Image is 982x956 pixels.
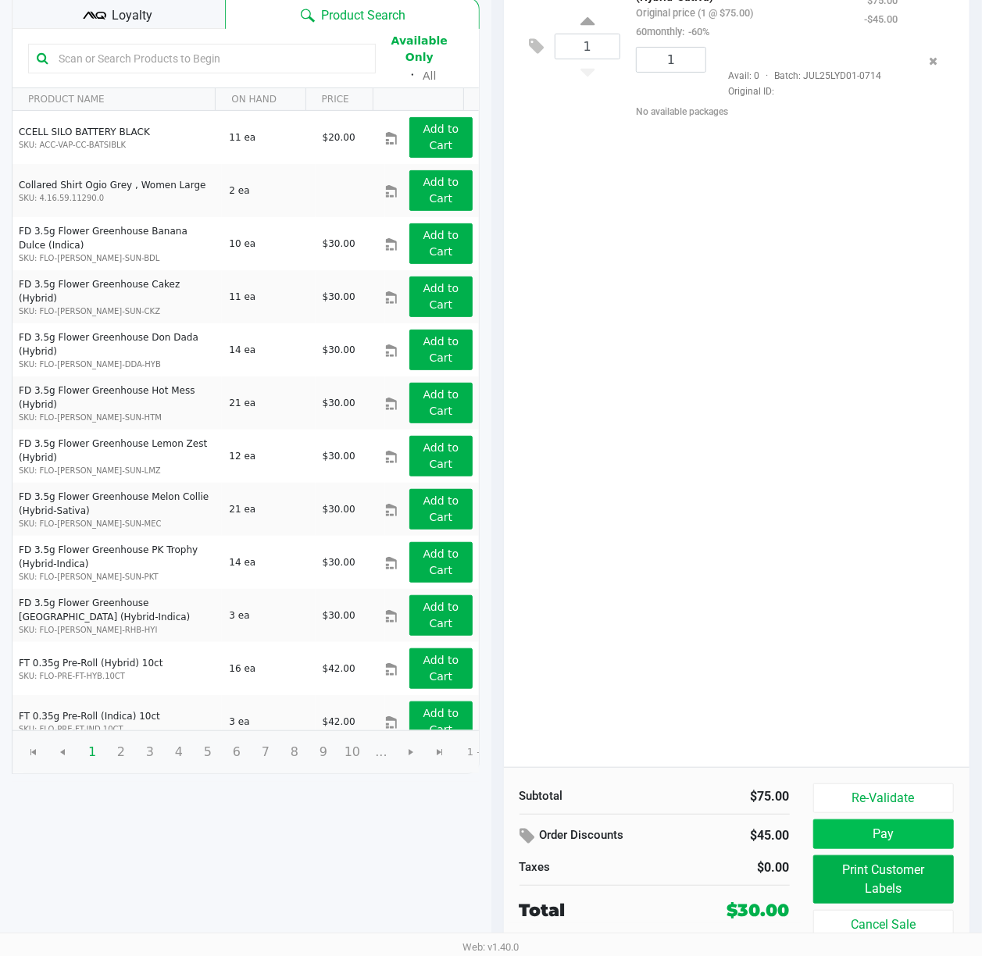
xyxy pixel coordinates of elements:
span: Web: v1.40.0 [463,941,520,953]
span: ᛫ [402,68,423,83]
td: FD 3.5g Flower Greenhouse Lemon Zest (Hybrid) [12,430,222,483]
td: FD 3.5g Flower Greenhouse Cakez (Hybrid) [12,270,222,323]
app-button-loader: Add to Cart [423,282,459,311]
span: Page 6 [222,737,252,767]
kendo-pager-info: 1 - 30 of 307 items [467,744,564,760]
p: SKU: FLO-[PERSON_NAME]-SUN-PKT [19,571,216,583]
span: Go to the previous page [48,737,77,767]
span: $42.00 [323,663,355,674]
input: Scan or Search Products to Begin [52,47,367,70]
span: Page 3 [135,737,165,767]
p: SKU: FLO-[PERSON_NAME]-SUN-CKZ [19,305,216,317]
small: Original price (1 @ $75.00) [636,7,753,19]
span: Avail: 0 Batch: JUL25LYD01-0714 [718,70,881,81]
span: Go to the next page [396,737,426,767]
div: Subtotal [520,787,643,805]
td: 10 ea [222,217,315,270]
span: $30.00 [323,291,355,302]
app-button-loader: Add to Cart [423,229,459,258]
td: FD 3.5g Flower Greenhouse PK Trophy (Hybrid-Indica) [12,536,222,589]
small: 60monthly: [636,26,709,37]
span: Go to the last page [425,737,455,767]
td: 11 ea [222,111,315,164]
div: $30.00 [727,897,790,923]
button: Add to Cart [409,170,472,211]
td: 14 ea [222,536,315,589]
span: · [759,70,774,81]
span: Original ID: [718,84,898,98]
app-button-loader: Add to Cart [423,601,459,630]
p: SKU: FLO-[PERSON_NAME]-SUN-LMZ [19,465,216,476]
p: SKU: FLO-[PERSON_NAME]-RHB-HYI [19,624,216,636]
td: FD 3.5g Flower Greenhouse Melon Collie (Hybrid-Sativa) [12,483,222,536]
span: $30.00 [323,398,355,408]
span: Loyalty [112,6,152,25]
span: Page 4 [164,737,194,767]
button: Add to Cart [409,276,472,317]
p: SKU: FLO-[PERSON_NAME]-SUN-HTM [19,412,216,423]
button: Re-Validate [813,783,955,813]
span: Go to the first page [27,746,40,758]
div: Order Discounts [520,822,692,851]
button: Add to Cart [409,223,472,264]
app-button-loader: Add to Cart [423,176,459,205]
button: All [423,68,436,84]
p: SKU: FLO-[PERSON_NAME]-SUN-BDL [19,252,216,264]
div: $0.00 [666,858,790,877]
td: 21 ea [222,376,315,430]
div: $75.00 [666,787,790,806]
td: 14 ea [222,323,315,376]
td: FD 3.5g Flower Greenhouse Hot Mess (Hybrid) [12,376,222,430]
div: $45.00 [715,822,789,849]
app-button-loader: Add to Cart [423,123,459,152]
button: Add to Cart [409,383,472,423]
td: Collared Shirt Ogio Grey , Women Large [12,164,222,217]
td: 21 ea [222,483,315,536]
button: Add to Cart [409,330,472,370]
button: Add to Cart [409,701,472,742]
app-button-loader: Add to Cart [423,441,459,470]
span: $30.00 [323,610,355,621]
p: SKU: ACC-VAP-CC-BATSIBLK [19,139,216,151]
span: $30.00 [323,344,355,355]
small: -$45.00 [864,13,898,25]
app-button-loader: Add to Cart [423,654,459,683]
span: Page 9 [309,737,338,767]
button: Add to Cart [409,436,472,476]
p: SKU: FLO-[PERSON_NAME]-DDA-HYB [19,358,216,370]
span: Page 5 [193,737,223,767]
span: Page 8 [280,737,309,767]
app-button-loader: Add to Cart [423,494,459,523]
button: Pay [813,819,955,849]
span: Go to the previous page [56,746,69,758]
td: FT 0.35g Pre-Roll (Indica) 10ct [12,695,222,748]
button: Print Customer Labels [813,855,955,904]
td: 3 ea [222,589,315,642]
td: 16 ea [222,642,315,695]
td: CCELL SILO BATTERY BLACK [12,111,222,164]
td: 3 ea [222,695,315,748]
p: SKU: FLO-[PERSON_NAME]-SUN-MEC [19,518,216,530]
span: Product Search [321,6,405,25]
td: FT 0.35g Pre-Roll (Hybrid) 10ct [12,642,222,695]
div: Taxes [520,858,643,876]
span: $30.00 [323,238,355,249]
th: PRODUCT NAME [12,88,215,111]
span: $30.00 [323,451,355,462]
button: Add to Cart [409,648,472,689]
span: Page 2 [106,737,136,767]
button: Add to Cart [409,595,472,636]
th: PRICE [305,88,373,111]
span: Go to the first page [19,737,48,767]
td: 11 ea [222,270,315,323]
span: $30.00 [323,557,355,568]
span: -60% [684,26,709,37]
span: $30.00 [323,504,355,515]
span: Go to the next page [405,746,417,758]
button: Add to Cart [409,117,472,158]
span: Page 7 [251,737,280,767]
button: Add to Cart [409,489,472,530]
p: SKU: 4.16.59.11290.0 [19,192,216,204]
p: SKU: FLO-PRE-FT-HYB.10CT [19,670,216,682]
span: $20.00 [323,132,355,143]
